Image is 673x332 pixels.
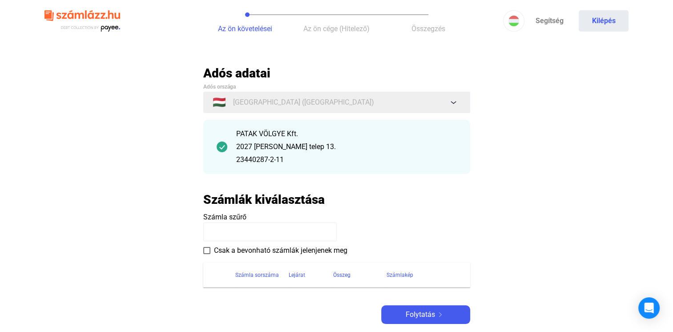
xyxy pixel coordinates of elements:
button: HU [503,10,524,32]
button: Folytatásarrow-right-white [381,305,470,324]
span: Csak a bevonható számlák jelenjenek meg [214,245,347,256]
span: Számla szűrő [203,213,246,221]
button: Kilépés [579,10,629,32]
div: Lejárat [289,270,305,280]
div: Számlakép [387,270,459,280]
span: Összegzés [411,24,445,33]
div: Open Intercom Messenger [638,297,660,319]
h2: Adós adatai [203,65,470,81]
h2: Számlák kiválasztása [203,192,325,207]
span: Az ön követelései [218,24,272,33]
div: Lejárat [289,270,333,280]
div: Összeg [333,270,351,280]
a: Segítség [524,10,574,32]
button: 🇭🇺[GEOGRAPHIC_DATA] ([GEOGRAPHIC_DATA]) [203,92,470,113]
img: szamlazzhu-logo [44,7,120,36]
span: Az ön cége (Hitelező) [303,24,370,33]
div: Számla sorszáma [235,270,279,280]
div: Számlakép [387,270,413,280]
div: 2027 [PERSON_NAME] telep 13. [236,142,457,152]
div: 23440287-2-11 [236,154,457,165]
img: HU [508,16,519,26]
img: arrow-right-white [435,312,446,317]
span: Adós országa [203,84,236,90]
div: PATAK VÖLGYE Kft. [236,129,457,139]
span: Folytatás [406,309,435,320]
span: 🇭🇺 [213,97,226,108]
img: checkmark-darker-green-circle [217,142,227,152]
div: Számla sorszáma [235,270,289,280]
div: Összeg [333,270,387,280]
span: [GEOGRAPHIC_DATA] ([GEOGRAPHIC_DATA]) [233,97,374,108]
